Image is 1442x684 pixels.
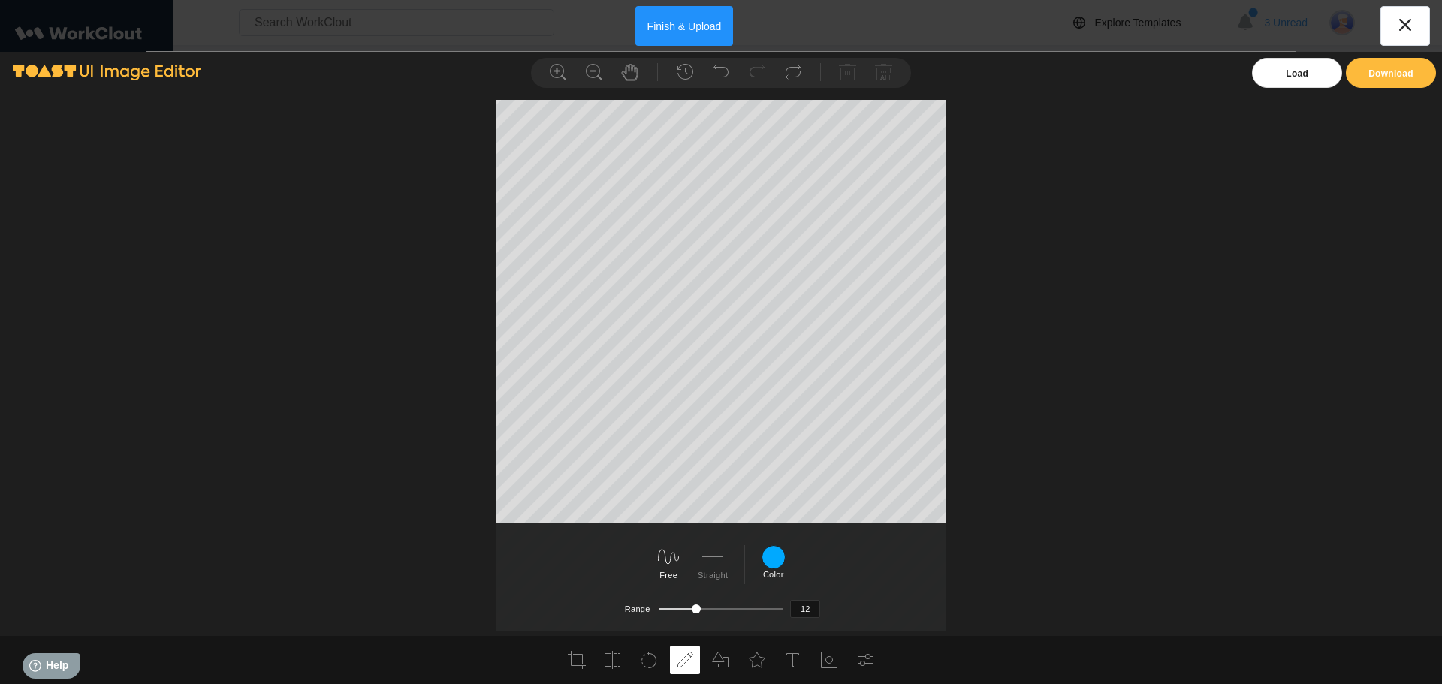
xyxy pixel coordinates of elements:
button: Finish & Upload [635,6,734,46]
label: Straight [698,571,728,580]
img: tui-image-editor-bi.png [13,65,201,80]
button: Download [1346,58,1436,88]
label: Color [763,570,784,579]
div: Color [762,545,786,579]
label: Free [659,571,677,580]
div: Load [1252,58,1342,88]
label: Range [625,604,650,613]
